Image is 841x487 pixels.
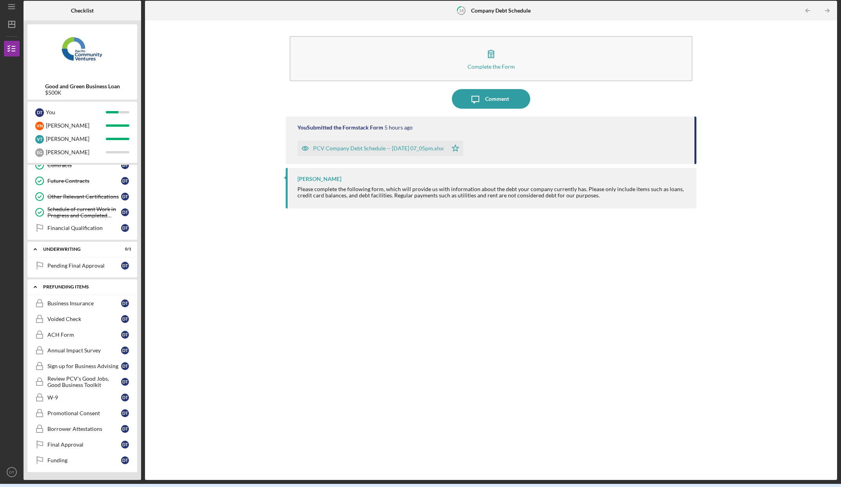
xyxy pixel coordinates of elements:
[297,176,341,182] div: [PERSON_NAME]
[471,7,531,14] b: Company Debt Schedule
[31,327,133,343] a: ACH FormDT
[485,89,509,109] div: Comment
[384,124,413,131] time: 2025-08-21 23:05
[121,193,129,201] div: D T
[43,247,112,252] div: Underwriting
[31,220,133,236] a: Financial QualificationDT
[31,157,133,173] a: ContractsDT
[121,299,129,307] div: D T
[121,425,129,433] div: D T
[47,225,121,231] div: Financial Qualification
[31,258,133,274] a: Pending Final ApprovalDT
[35,108,44,117] div: D T
[121,315,129,323] div: D T
[47,178,121,184] div: Future Contracts
[47,394,121,401] div: W-9
[297,140,463,156] button: PCV Company Debt Schedule -- [DATE] 07_05pm.xlsx
[47,441,121,448] div: Final Approval
[4,464,20,480] button: DT
[31,452,133,468] a: FundingDT
[121,409,129,417] div: D T
[46,132,106,146] div: [PERSON_NAME]
[47,347,121,354] div: Annual Impact Survey
[121,394,129,401] div: D T
[35,148,44,157] div: E G
[121,441,129,449] div: D T
[121,177,129,185] div: D T
[117,247,131,252] div: 0 / 1
[47,316,121,322] div: Voided Check
[297,124,383,131] div: You Submitted the Formstack Form
[121,362,129,370] div: D T
[35,135,44,144] div: V T
[31,204,133,220] a: Schedule of current Work in Progress and Completed Contract ScheduleDT
[31,405,133,421] a: Promotional ConsentDT
[31,421,133,437] a: Borrower AttestationsDT
[121,224,129,232] div: D T
[459,8,464,13] tspan: 14
[45,89,120,96] div: $500K
[31,437,133,452] a: Final ApprovalDT
[47,376,121,388] div: Review PCV's Good Jobs, Good Business Toolkit
[121,456,129,464] div: D T
[71,7,94,14] b: Checklist
[43,285,127,289] div: Prefunding Items
[31,189,133,204] a: Other Relevant CertificationsDT
[47,193,121,200] div: Other Relevant Certifications
[47,410,121,416] div: Promotional Consent
[31,374,133,390] a: Review PCV's Good Jobs, Good Business ToolkitDT
[31,358,133,374] a: Sign up for Business AdvisingDT
[47,457,121,463] div: Funding
[46,106,106,119] div: You
[121,262,129,270] div: D T
[121,161,129,169] div: D T
[121,208,129,216] div: D T
[297,186,689,199] div: Please complete the following form, which will provide us with information about the debt your co...
[313,145,444,151] div: PCV Company Debt Schedule -- [DATE] 07_05pm.xlsx
[27,28,137,75] img: Product logo
[47,426,121,432] div: Borrower Attestations
[468,64,515,69] div: Complete the Form
[31,343,133,358] a: Annual Impact SurveyDT
[47,363,121,369] div: Sign up for Business Advising
[47,162,121,168] div: Contracts
[121,347,129,354] div: D T
[121,378,129,386] div: D T
[45,83,120,89] b: Good and Green Business Loan
[31,295,133,311] a: Business InsuranceDT
[47,206,121,219] div: Schedule of current Work in Progress and Completed Contract Schedule
[35,122,44,130] div: V N
[31,390,133,405] a: W-9DT
[47,263,121,269] div: Pending Final Approval
[9,470,14,474] text: DT
[47,300,121,306] div: Business Insurance
[47,332,121,338] div: ACH Form
[31,311,133,327] a: Voided CheckDT
[290,36,692,81] button: Complete the Form
[46,119,106,132] div: [PERSON_NAME]
[46,146,106,159] div: [PERSON_NAME]
[452,89,530,109] button: Comment
[121,331,129,339] div: D T
[31,173,133,189] a: Future ContractsDT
